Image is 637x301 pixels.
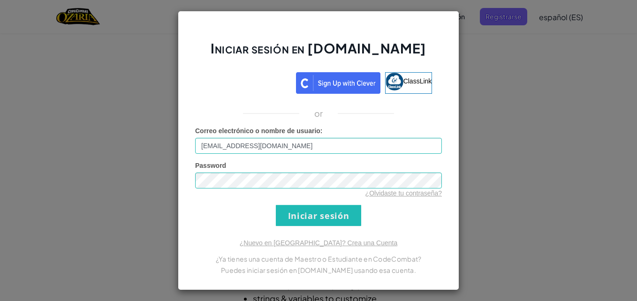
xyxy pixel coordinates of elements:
[240,239,397,247] a: ¿Nuevo en [GEOGRAPHIC_DATA]? Crea una Cuenta
[403,77,432,85] span: ClassLink
[195,127,320,135] span: Correo electrónico o nombre de usuario
[195,253,442,264] p: ¿Ya tienes una cuenta de Maestro o Estudiante en CodeCombat?
[195,39,442,67] h2: Iniciar sesión en [DOMAIN_NAME]
[200,71,296,92] iframe: Sign in with Google Button
[195,162,226,169] span: Password
[314,108,323,119] p: or
[296,72,380,94] img: clever_sso_button@2x.png
[195,126,323,135] label: :
[195,264,442,276] p: Puedes iniciar sesión en [DOMAIN_NAME] usando esa cuenta.
[386,73,403,90] img: classlink-logo-small.png
[276,205,361,226] input: Iniciar sesión
[365,189,442,197] a: ¿Olvidaste tu contraseña?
